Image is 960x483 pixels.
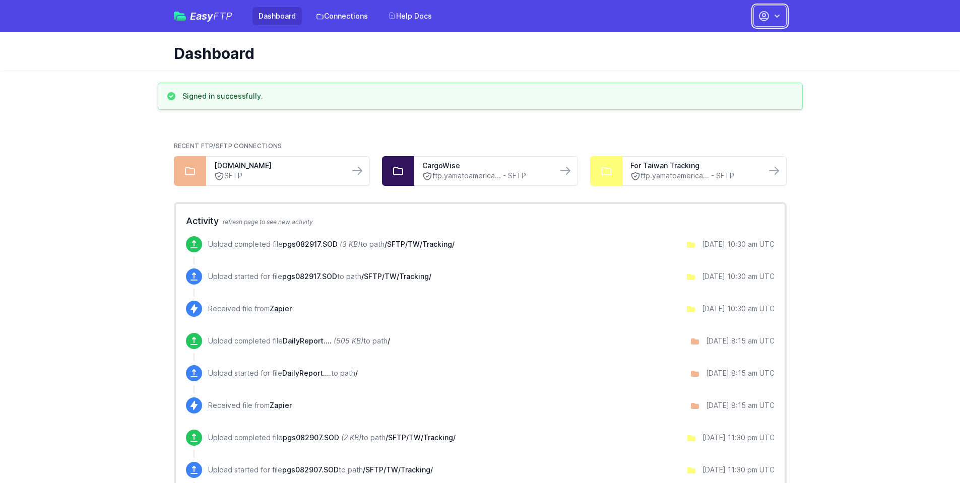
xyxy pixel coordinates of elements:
img: easyftp_logo.png [174,12,186,21]
span: Zapier [270,304,292,313]
h2: Recent FTP/SFTP Connections [174,142,787,150]
span: DailyReport.xlsx [283,336,332,345]
div: [DATE] 8:15 am UTC [706,400,775,410]
a: ftp.yamatoamerica... - SFTP [630,171,757,181]
h2: Activity [186,214,775,228]
h1: Dashboard [174,44,779,62]
a: [DOMAIN_NAME] [214,161,341,171]
a: Help Docs [382,7,438,25]
span: / [388,336,390,345]
h3: Signed in successfully. [182,91,263,101]
span: / [355,369,358,377]
i: (2 KB) [341,433,361,442]
a: ftp.yamatoamerica... - SFTP [422,171,549,181]
a: For Taiwan Tracking [630,161,757,171]
span: pgs082917.SOD [283,240,338,248]
div: [DATE] 10:30 am UTC [702,239,775,249]
span: FTP [213,10,232,22]
span: /SFTP/TW/Tracking/ [363,465,433,474]
span: Zapier [270,401,292,409]
span: pgs082907.SOD [283,433,339,442]
a: EasyFTP [174,11,232,21]
div: [DATE] 8:15 am UTC [706,336,775,346]
span: /SFTP/TW/Tracking/ [361,272,431,281]
span: Easy [190,11,232,21]
div: [DATE] 8:15 am UTC [706,368,775,378]
p: Received file from [208,400,292,410]
i: (3 KB) [340,240,360,248]
a: Dashboard [252,7,302,25]
span: pgs082917.SOD [282,272,337,281]
div: [DATE] 11:30 pm UTC [702,433,775,443]
i: (505 KB) [334,336,363,345]
div: [DATE] 10:30 am UTC [702,304,775,314]
p: Upload started for file to path [208,465,433,475]
div: [DATE] 10:30 am UTC [702,271,775,282]
iframe: Drift Widget Chat Controller [910,433,948,471]
p: Upload completed file to path [208,239,455,249]
span: DailyReport.xlsx [282,369,331,377]
a: SFTP [214,171,341,181]
p: Upload completed file to path [208,433,456,443]
p: Upload started for file to path [208,271,431,282]
span: /SFTP/TW/Tracking/ [385,240,455,248]
p: Received file from [208,304,292,314]
a: Connections [310,7,374,25]
span: /SFTP/TW/Tracking/ [386,433,456,442]
a: CargoWise [422,161,549,171]
p: Upload started for file to path [208,368,358,378]
span: refresh page to see new activity [223,218,313,226]
p: Upload completed file to path [208,336,390,346]
div: [DATE] 11:30 pm UTC [702,465,775,475]
span: pgs082907.SOD [282,465,339,474]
